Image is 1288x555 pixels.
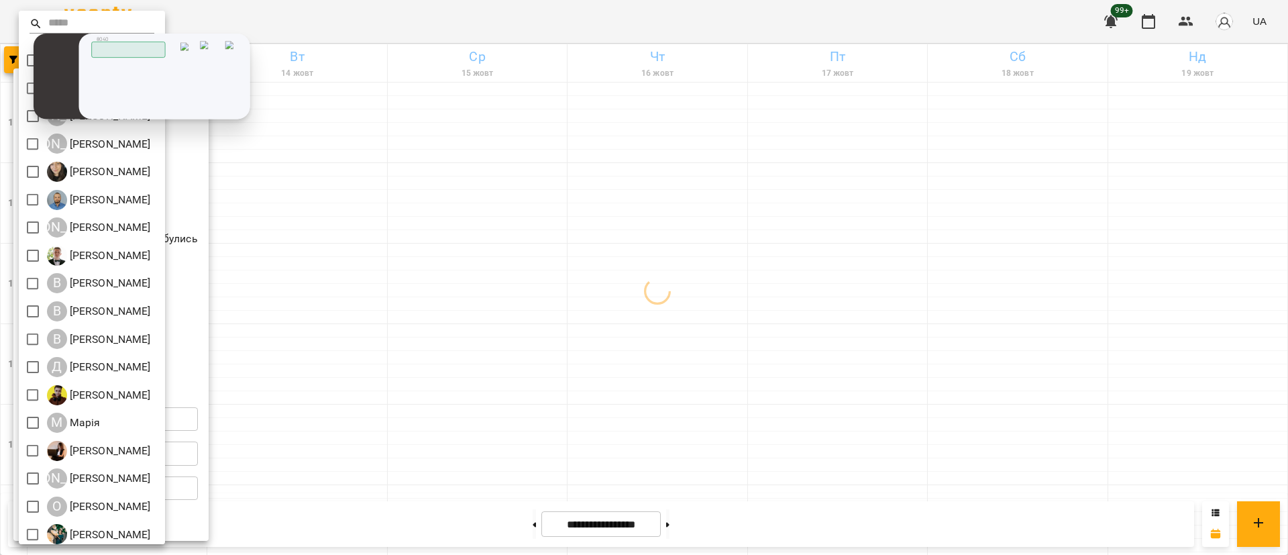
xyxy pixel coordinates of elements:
a: В [PERSON_NAME] [47,273,151,293]
a: [PERSON_NAME] [PERSON_NAME] [47,134,151,154]
img: В [47,246,67,266]
a: М Марія [47,413,101,433]
div: М [47,413,67,433]
a: А [PERSON_NAME] [47,190,151,210]
p: [PERSON_NAME] [67,470,151,487]
p: [PERSON_NAME] [67,219,151,236]
div: Артем Кот [47,217,151,238]
img: Д [47,385,67,405]
p: [PERSON_NAME] [67,303,151,319]
div: Оксана Кочанова [47,497,151,517]
a: В [PERSON_NAME] [47,329,151,349]
p: [PERSON_NAME] [67,387,151,403]
div: Ніна Марчук [47,468,151,489]
p: [PERSON_NAME] [67,136,151,152]
a: О [PERSON_NAME] [47,497,151,517]
div: [PERSON_NAME] [47,134,67,154]
div: В [47,301,67,321]
p: [PERSON_NAME] [67,248,151,264]
div: В [47,273,67,293]
img: О [47,524,67,544]
p: Марія [67,415,101,431]
img: А [47,162,67,182]
p: [PERSON_NAME] [67,527,151,543]
p: [PERSON_NAME] [67,499,151,515]
a: В [PERSON_NAME] [47,301,151,321]
p: [PERSON_NAME] [67,164,151,180]
p: [PERSON_NAME] [67,332,151,348]
a: О [PERSON_NAME] [47,524,151,544]
div: [PERSON_NAME] [47,217,67,238]
a: А [PERSON_NAME] [47,162,151,182]
a: Н [PERSON_NAME] [47,441,151,461]
p: [PERSON_NAME] [67,359,151,375]
div: В [47,329,67,349]
p: [PERSON_NAME] [67,443,151,459]
div: Надія Шрай [47,441,151,461]
div: Д [47,357,67,377]
p: [PERSON_NAME] [67,192,151,208]
div: Ольга Мизюк [47,524,151,544]
img: А [47,190,67,210]
a: В [PERSON_NAME] [47,246,151,266]
a: [PERSON_NAME] [PERSON_NAME] [47,217,151,238]
a: Д [PERSON_NAME] [47,357,151,377]
a: Д [PERSON_NAME] [47,385,151,405]
a: [PERSON_NAME] [PERSON_NAME] [47,468,151,489]
div: О [47,497,67,517]
img: Н [47,441,67,461]
div: [PERSON_NAME] [47,468,67,489]
p: [PERSON_NAME] [67,275,151,291]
